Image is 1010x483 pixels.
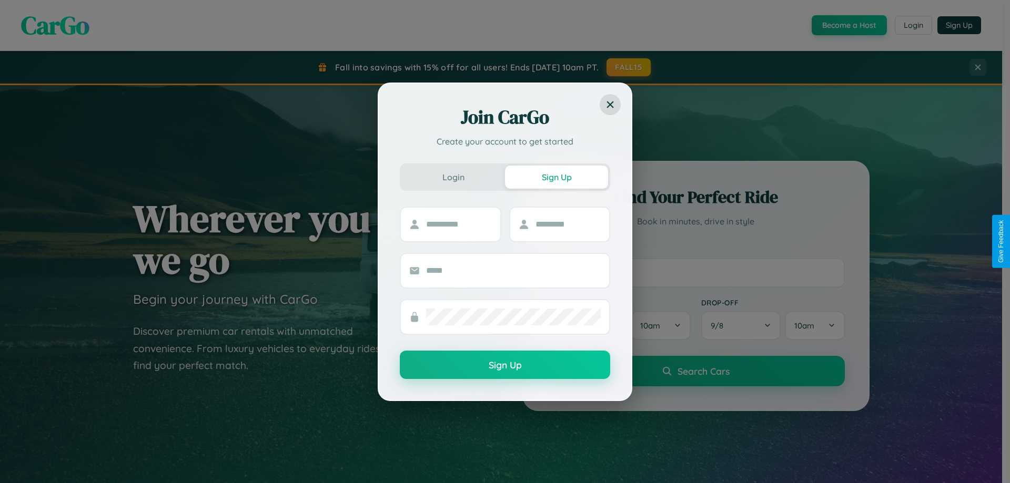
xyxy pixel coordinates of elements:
button: Login [402,166,505,189]
div: Give Feedback [997,220,1005,263]
p: Create your account to get started [400,135,610,148]
h2: Join CarGo [400,105,610,130]
button: Sign Up [505,166,608,189]
button: Sign Up [400,351,610,379]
